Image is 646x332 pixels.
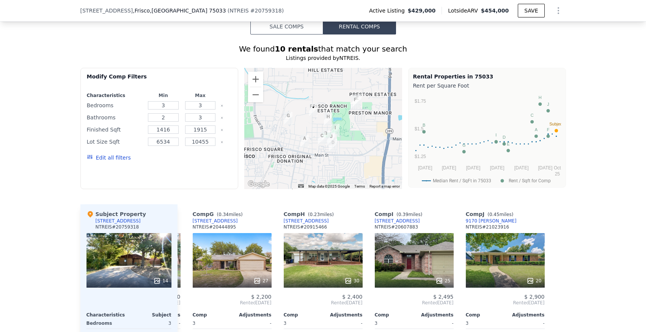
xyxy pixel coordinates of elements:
text: $1.5 [415,126,424,132]
span: Rented [DATE] [375,300,454,306]
div: 9328 Sycamore St [331,124,340,137]
text: I [495,133,497,137]
button: Keyboard shortcuts [298,184,303,188]
span: Rented [DATE] [284,300,363,306]
text: [DATE] [466,165,480,171]
div: 9800 N County Rd [309,103,317,116]
span: , Frisco [133,7,226,14]
div: Comp [466,312,505,318]
text: Subject [549,122,563,126]
div: Comp I [375,210,426,218]
div: Adjustments [505,312,545,318]
div: 9580 Dogwood St [324,113,332,126]
span: ( miles) [305,212,337,217]
text: $1.75 [415,99,426,104]
span: NTREIS [229,8,249,14]
div: 3 [130,318,171,329]
div: 9940 Dixon Ct [353,94,362,107]
text: D [503,135,506,139]
button: Sale Comps [250,19,323,34]
div: NTREIS # 20915466 [284,224,327,230]
img: Google [246,179,271,189]
div: 14 [153,277,168,285]
span: 0.45 [489,212,500,217]
div: - [416,318,454,329]
div: Subject [129,312,171,318]
text: Median Rent / SqFt in 75033 [433,178,491,183]
text: 25 [555,171,560,177]
text: [DATE] [514,165,528,171]
a: Terms (opens in new tab) [354,184,365,188]
div: - [325,318,363,329]
div: - [234,318,272,329]
span: Rented [DATE] [466,300,545,306]
span: $ 2,400 [342,294,362,300]
div: Bathrooms [87,112,143,123]
span: ( miles) [484,212,516,217]
div: NTREIS # 20607883 [375,224,418,230]
button: Clear [220,128,223,132]
text: [DATE] [442,165,456,171]
button: Clear [220,104,223,107]
span: Active Listing [369,7,408,14]
span: Map data ©2025 Google [308,184,350,188]
span: ( miles) [214,212,246,217]
a: [STREET_ADDRESS] [284,218,329,224]
div: Characteristics [87,92,143,99]
a: [STREET_ADDRESS] [193,218,238,224]
a: [STREET_ADDRESS] [375,218,420,224]
button: Show Options [551,3,566,18]
button: Clear [220,141,223,144]
div: Characteristics [86,312,129,318]
span: $429,000 [408,7,436,14]
a: Open this area in Google Maps (opens a new window) [246,179,271,189]
span: $ 2,900 [524,294,544,300]
text: E [507,142,509,146]
span: 0.23 [310,212,320,217]
text: $1.25 [415,154,426,159]
div: Comp [375,312,414,318]
div: Comp [193,312,232,318]
div: Rental Properties in 75033 [413,73,561,80]
div: ( ) [228,7,284,14]
div: Max [183,92,217,99]
text: F [547,127,549,132]
div: 7776 Williams Ave [322,130,330,143]
text: [DATE] [538,165,552,171]
span: $ 2,200 [251,294,271,300]
div: We found that match your search [80,44,566,54]
div: 7110 Oak St [300,135,309,147]
div: Bedrooms [86,318,127,329]
button: Edit all filters [87,154,131,161]
button: Zoom out [248,87,263,102]
div: 9170 Williams Pl [327,133,335,146]
button: Rental Comps [323,19,396,34]
div: Rent per Square Foot [413,80,561,91]
span: Lotside ARV [448,7,481,14]
div: Comp H [284,210,337,218]
div: Finished Sqft [87,124,143,135]
span: 3 [375,321,378,326]
span: ( miles) [393,212,425,217]
svg: A chart. [413,91,561,186]
span: # 20759318 [250,8,282,14]
div: Adjustments [232,312,272,318]
div: Min [146,92,181,99]
span: 3 [466,321,469,326]
div: 27 [253,277,268,285]
text: C [530,113,533,117]
span: $ 2,495 [433,294,453,300]
text: Rent / Sqft for Comp [509,178,551,183]
div: NTREIS # 20444895 [193,224,236,230]
span: 3 [193,321,196,326]
text: G [462,143,465,147]
div: 30 [344,277,359,285]
div: 6760 Beech St [284,112,292,125]
div: 9901 Dixon Ct [351,96,359,109]
span: 0.34 [218,212,229,217]
div: Lot Size Sqft [87,136,143,147]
